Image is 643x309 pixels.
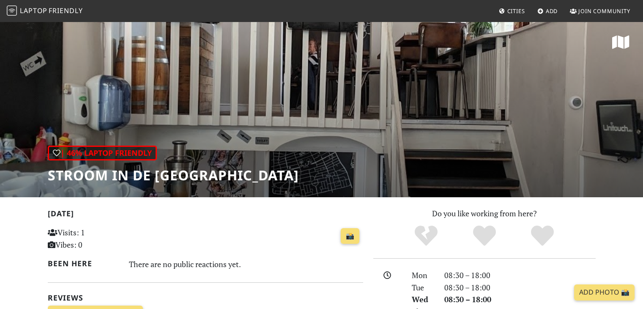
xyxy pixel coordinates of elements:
[546,7,558,15] span: Add
[129,257,363,271] div: There are no public reactions yet.
[574,284,635,301] a: Add Photo 📸
[439,269,601,281] div: 08:30 – 18:00
[48,167,299,183] h1: STROOM in de [GEOGRAPHIC_DATA]
[49,6,82,15] span: Friendly
[507,7,525,15] span: Cities
[455,224,514,248] div: Yes
[20,6,47,15] span: Laptop
[495,3,528,19] a: Cities
[566,3,634,19] a: Join Community
[439,281,601,294] div: 08:30 – 18:00
[534,3,561,19] a: Add
[48,259,119,268] h2: Been here
[373,207,596,220] p: Do you like working from here?
[48,209,363,221] h2: [DATE]
[439,293,601,306] div: 08:30 – 18:00
[48,146,157,160] div: | 46% Laptop Friendly
[407,293,439,306] div: Wed
[397,224,455,248] div: No
[513,224,572,248] div: Definitely!
[48,293,363,302] h2: Reviews
[48,226,146,251] p: Visits: 1 Vibes: 0
[341,228,359,244] a: 📸
[7,4,83,19] a: LaptopFriendly LaptopFriendly
[407,269,439,281] div: Mon
[578,7,630,15] span: Join Community
[407,281,439,294] div: Tue
[7,6,17,16] img: LaptopFriendly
